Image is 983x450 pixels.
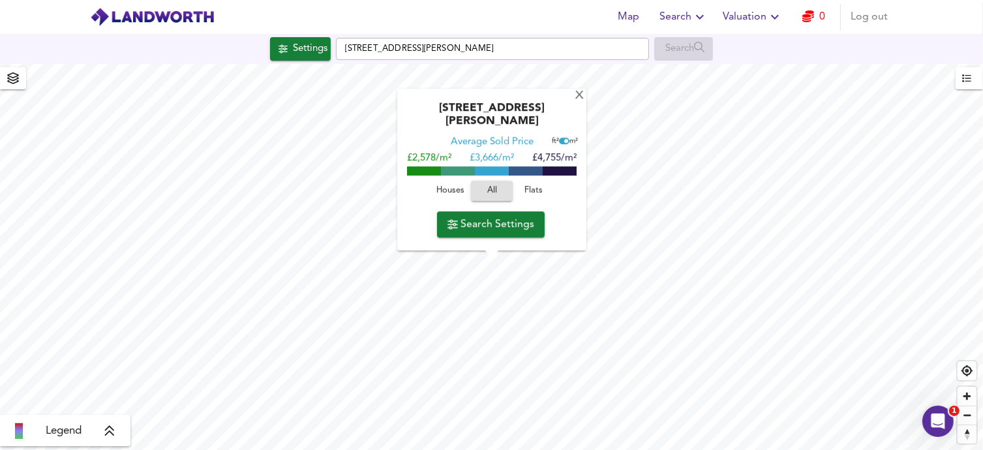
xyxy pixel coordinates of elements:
button: Reset bearing to north [958,425,976,443]
button: Houses [429,181,471,202]
div: X [574,90,585,102]
span: £2,578/m² [407,154,451,164]
div: [STREET_ADDRESS][PERSON_NAME] [404,102,580,136]
div: Click to configure Search Settings [270,37,331,61]
img: logo [90,7,215,27]
span: Log out [851,8,888,26]
span: ft² [552,138,559,145]
span: m² [569,138,578,145]
span: Legend [46,423,82,439]
div: Enable a Source before running a Search [654,37,714,61]
span: Search [660,8,708,26]
button: Search Settings [437,211,545,237]
span: Houses [432,184,468,199]
div: Settings [293,40,327,57]
button: All [471,181,513,202]
span: Map [613,8,644,26]
span: All [477,184,506,199]
button: Flats [513,181,554,202]
button: Zoom out [958,406,976,425]
span: £ 3,666/m² [470,154,514,164]
span: 1 [949,406,960,416]
button: Find my location [958,361,976,380]
div: Average Sold Price [451,136,534,149]
button: Zoom in [958,387,976,406]
span: £4,755/m² [532,154,577,164]
button: Log out [846,4,894,30]
button: Map [608,4,650,30]
button: Settings [270,37,331,61]
input: Enter a location... [336,38,649,60]
span: Flats [516,184,551,199]
button: 0 [793,4,835,30]
span: Valuation [723,8,783,26]
a: 0 [802,8,825,26]
span: Search Settings [447,215,534,233]
button: Search [655,4,713,30]
iframe: Intercom live chat [922,406,954,437]
button: Valuation [718,4,788,30]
